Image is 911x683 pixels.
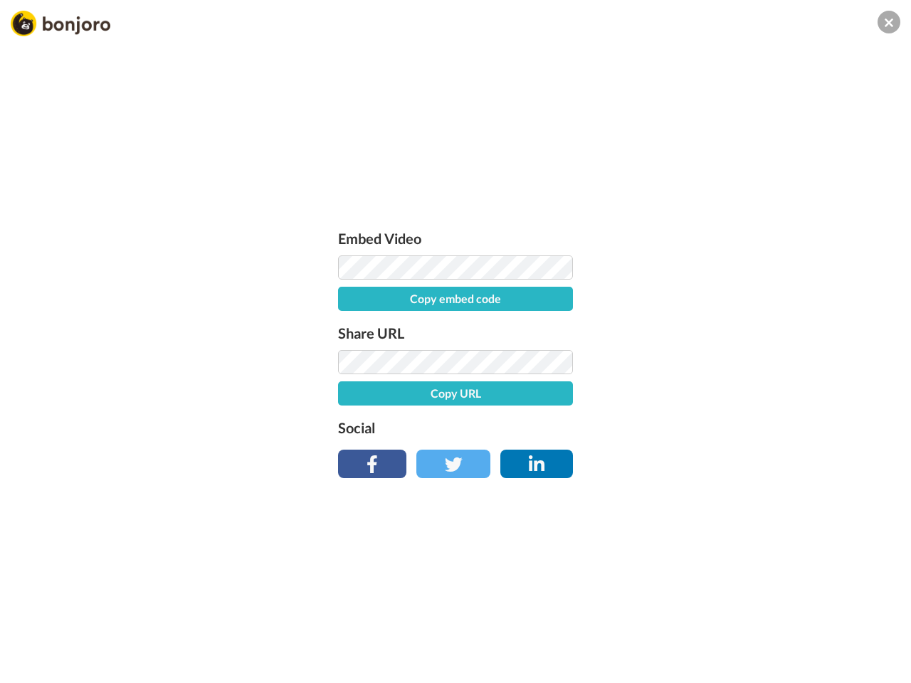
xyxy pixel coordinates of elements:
[338,322,573,344] label: Share URL
[338,381,573,406] button: Copy URL
[338,227,573,250] label: Embed Video
[338,416,573,439] label: Social
[11,11,110,36] img: Bonjoro Logo
[338,287,573,311] button: Copy embed code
